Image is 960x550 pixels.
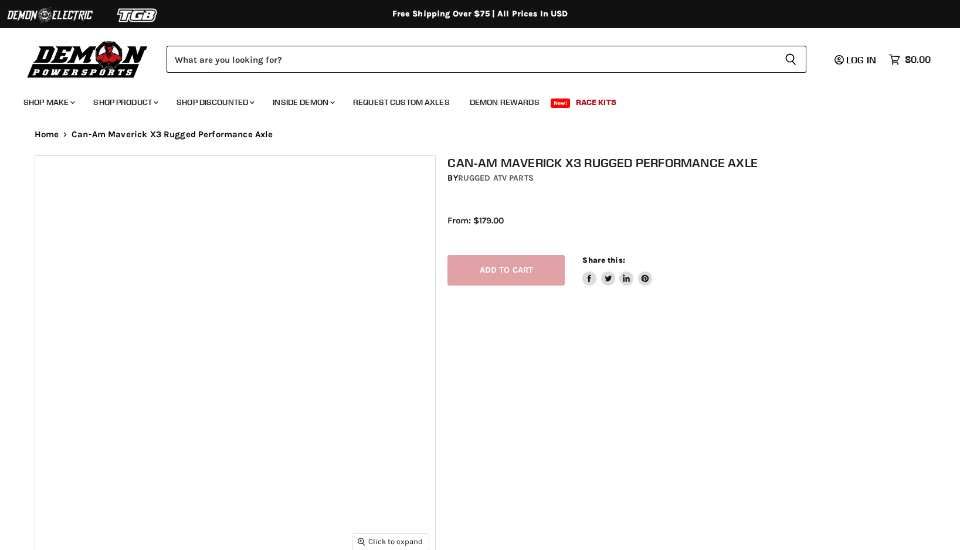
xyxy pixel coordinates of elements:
[15,86,928,114] ul: Main menu
[883,51,937,68] a: $0.00
[352,534,429,549] button: Click to expand
[829,55,883,65] a: Log in
[11,130,949,140] nav: Breadcrumbs
[447,215,504,226] span: From: $179.00
[344,90,459,114] a: Request Custom Axles
[94,4,182,26] img: TGB Logo 2
[72,130,273,140] span: Can-Am Maverick X3 Rugged Performance Axle
[458,173,534,183] a: Rugged ATV Parts
[11,9,949,19] div: Free Shipping Over $75 | All Prices In USD
[582,255,652,286] aside: Share this:
[167,46,806,73] form: Product
[358,537,423,546] span: Click to expand
[23,38,152,80] img: Demon Powersports
[168,90,262,114] a: Shop Discounted
[15,90,82,114] a: Shop Make
[567,90,625,114] a: Race Kits
[461,90,548,114] a: Demon Rewards
[846,54,876,66] span: Log in
[6,4,94,26] img: Demon Electric Logo 2
[582,256,625,264] span: Share this:
[264,90,342,114] a: Inside Demon
[905,54,931,65] span: $0.00
[775,46,806,73] button: Search
[84,90,165,114] a: Shop Product
[447,155,938,170] h1: Can-Am Maverick X3 Rugged Performance Axle
[447,172,938,185] div: by
[551,99,571,108] span: New!
[167,46,775,73] input: Search
[35,130,59,140] a: Home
